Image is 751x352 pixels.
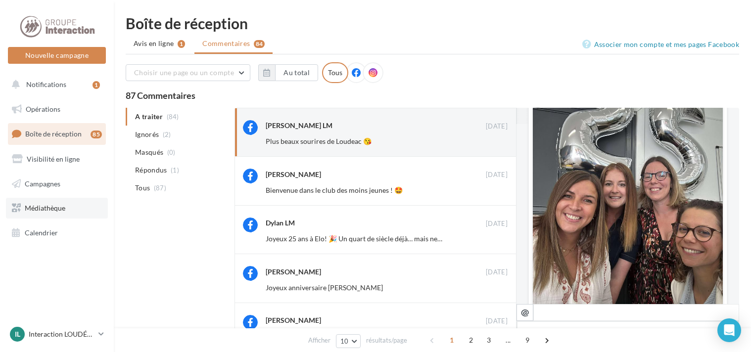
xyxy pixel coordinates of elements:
span: Plus beaux sourires de Loudeac 😘 [266,137,372,145]
span: [DATE] [486,171,508,179]
span: Tous [135,183,150,193]
div: [PERSON_NAME] [266,267,321,277]
span: Choisir une page ou un compte [134,68,234,77]
span: Joyeux anniversaire [PERSON_NAME] [266,283,383,292]
span: ... [500,332,516,348]
span: Notifications [26,80,66,88]
span: [DATE] [486,220,508,228]
button: Choisir une page ou un compte [126,64,250,81]
span: IL [15,329,20,339]
span: Ignorés [135,130,159,139]
button: Au total [258,64,318,81]
span: 1 [444,332,460,348]
span: Masqués [135,147,163,157]
span: Boîte de réception [25,130,82,138]
span: [DATE] [486,268,508,277]
span: [DATE] [486,317,508,326]
div: [PERSON_NAME] LM [266,121,332,131]
a: IL Interaction LOUDÉAC [8,325,106,344]
button: 10 [336,334,361,348]
div: [PERSON_NAME] [266,170,321,179]
div: Boîte de réception [126,16,739,31]
a: Associer mon compte et mes pages Facebook [582,39,739,50]
span: Calendrier [25,228,58,237]
span: Afficher [308,336,330,345]
span: Bienvenue dans le club des moins jeunes ! 🤩 [266,186,403,194]
span: Médiathèque [25,204,65,212]
span: 10 [340,337,349,345]
span: Opérations [26,105,60,113]
button: Nouvelle campagne [8,47,106,64]
span: (1) [171,166,179,174]
a: Médiathèque [6,198,108,219]
span: Répondus [135,165,167,175]
div: Dylan LM [266,218,295,228]
button: @ [516,304,533,321]
span: (0) [167,148,176,156]
div: 85 [91,131,102,138]
div: Open Intercom Messenger [717,318,741,342]
div: [PERSON_NAME] [266,315,321,325]
a: Opérations [6,99,108,120]
a: Calendrier [6,222,108,243]
span: Joyeux 25 ans à Elo! 🎉 Un quart de siècle déjà… mais ne t’inquiète pas, tu es encore beaucoup plu... [266,234,731,243]
span: 3 [481,332,497,348]
span: Avis en ligne [134,39,174,48]
div: 87 Commentaires [126,91,739,100]
a: Boîte de réception85 [6,123,108,144]
div: 1 [93,81,100,89]
a: Campagnes [6,174,108,194]
button: Notifications 1 [6,74,104,95]
div: 1 [178,40,185,48]
span: 9 [519,332,535,348]
div: Tous [322,62,348,83]
span: Visibilité en ligne [27,155,80,163]
p: Interaction LOUDÉAC [29,329,94,339]
button: Au total [275,64,318,81]
span: (87) [154,184,166,192]
i: @ [521,308,529,316]
a: Visibilité en ligne [6,149,108,170]
span: [DATE] [486,122,508,131]
span: 2 [463,332,479,348]
span: (2) [163,131,171,138]
span: Campagnes [25,179,60,187]
span: résultats/page [366,336,407,345]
